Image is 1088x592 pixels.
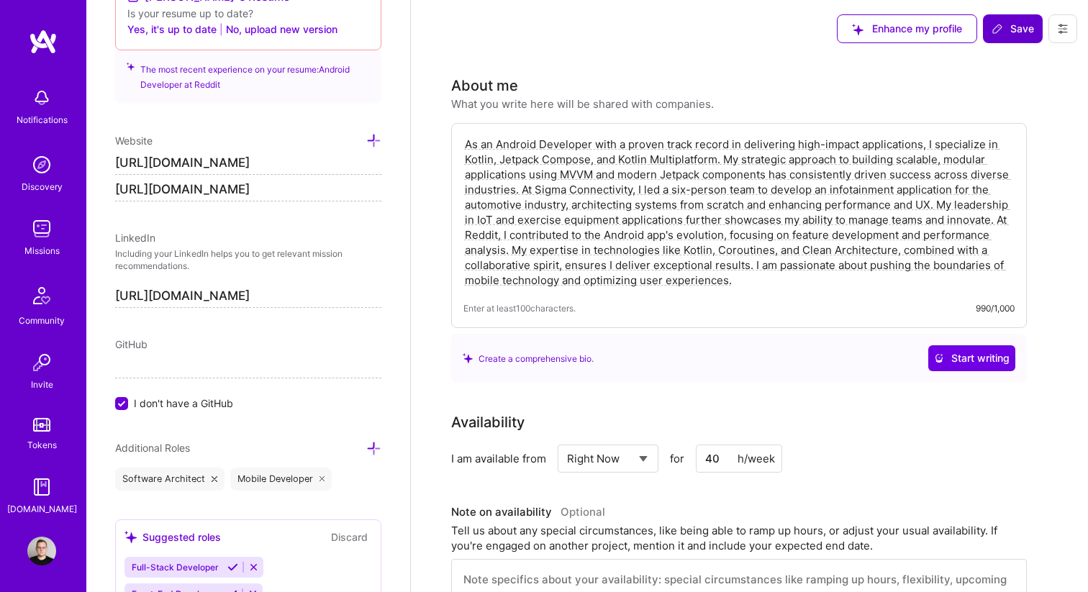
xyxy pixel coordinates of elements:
[983,14,1043,43] button: Save
[7,501,77,516] div: [DOMAIN_NAME]
[27,348,56,377] img: Invite
[226,21,337,38] button: No, upload new version
[127,6,369,21] div: Is your resume up to date?
[29,29,58,55] img: logo
[227,562,238,573] i: Accept
[24,243,60,258] div: Missions
[248,562,259,573] i: Reject
[27,437,57,452] div: Tokens
[327,529,372,545] button: Discard
[463,353,473,363] i: icon SuggestedTeams
[24,278,59,313] img: Community
[115,232,155,244] span: LinkedIn
[696,445,782,473] input: XX
[115,135,153,147] span: Website
[27,214,56,243] img: teamwork
[852,24,863,35] i: icon SuggestedTeams
[31,377,53,392] div: Invite
[451,411,525,433] div: Availability
[115,248,381,273] p: Including your LinkedIn helps you to get relevant mission recommendations.
[27,537,56,565] img: User Avatar
[934,353,944,363] i: icon CrystalBallWhite
[124,529,221,545] div: Suggested roles
[132,562,219,573] span: Full-Stack Developer
[115,442,190,454] span: Additional Roles
[19,313,65,328] div: Community
[27,83,56,112] img: bell
[451,75,518,96] div: About me
[463,351,594,366] div: Create a comprehensive bio.
[852,22,962,36] span: Enhance my profile
[115,42,381,104] div: The most recent experience on your resume: Android Developer at Reddit
[928,345,1015,371] button: Start writing
[134,396,233,411] span: I don't have a GitHub
[24,537,60,565] a: User Avatar
[463,135,1015,289] textarea: As an Android Developer with a proven track record in delivering high-impact applications, I spec...
[319,476,325,482] i: icon Close
[451,501,605,523] div: Note on availability
[451,96,714,111] div: What you write here will be shared with companies.
[670,451,684,466] span: for
[127,62,135,72] i: icon SuggestedTeams
[561,505,605,519] span: Optional
[115,338,148,350] span: GitHub
[738,451,775,466] div: h/week
[976,301,1015,316] div: 990/1,000
[115,152,381,175] input: http://...
[934,351,1010,365] span: Start writing
[837,14,977,43] button: Enhance my profile
[115,468,225,491] div: Software Architect
[451,523,1027,553] div: Tell us about any special circumstances, like being able to ramp up hours, or adjust your usual a...
[230,468,332,491] div: Mobile Developer
[17,112,68,127] div: Notifications
[219,22,223,37] span: |
[33,418,50,432] img: tokens
[22,179,63,194] div: Discovery
[115,178,381,201] input: http://...
[463,301,576,316] span: Enter at least 100 characters.
[124,531,137,543] i: icon SuggestedTeams
[27,150,56,179] img: discovery
[27,473,56,501] img: guide book
[127,21,217,38] button: Yes, it's up to date
[992,22,1034,36] span: Save
[212,476,217,482] i: icon Close
[451,451,546,466] div: I am available from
